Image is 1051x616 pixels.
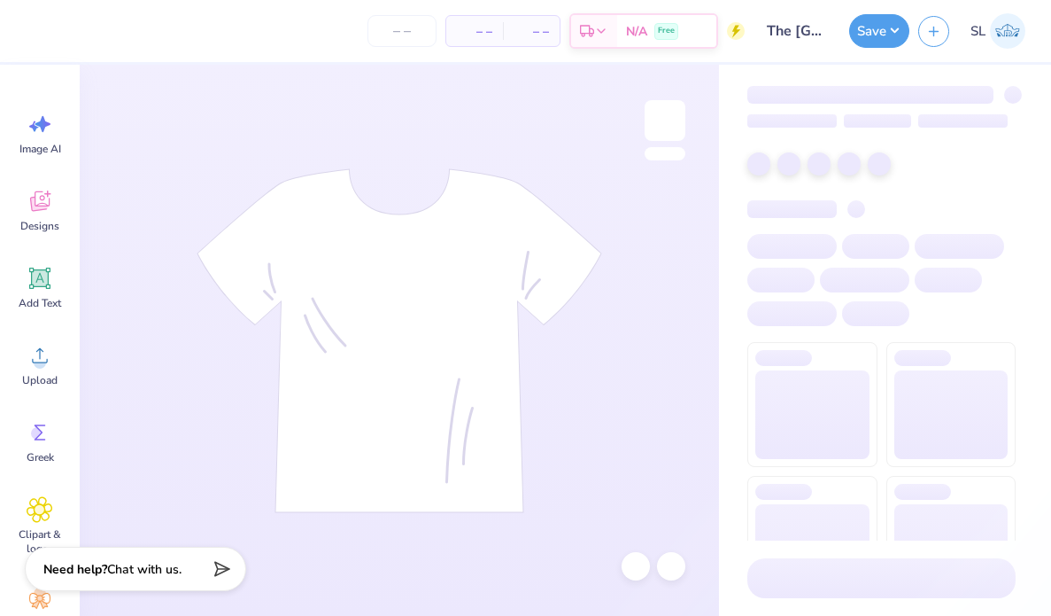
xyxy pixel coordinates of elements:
a: SL [962,13,1033,49]
span: Image AI [19,142,61,156]
span: SL [970,21,985,42]
input: Untitled Design [753,13,840,49]
button: Save [849,14,909,48]
span: – – [514,22,549,41]
input: – – [367,15,437,47]
span: Free [658,25,675,37]
span: Clipart & logos [11,527,69,556]
img: tee-skeleton.svg [197,168,602,513]
img: Sheena Mae Loyola [990,13,1025,49]
span: Add Text [19,296,61,310]
strong: Need help? [43,561,107,578]
span: N/A [626,22,647,41]
span: Chat with us. [107,561,182,578]
span: Upload [22,373,58,387]
span: Greek [27,450,54,464]
span: – – [457,22,492,41]
span: Designs [20,219,59,233]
